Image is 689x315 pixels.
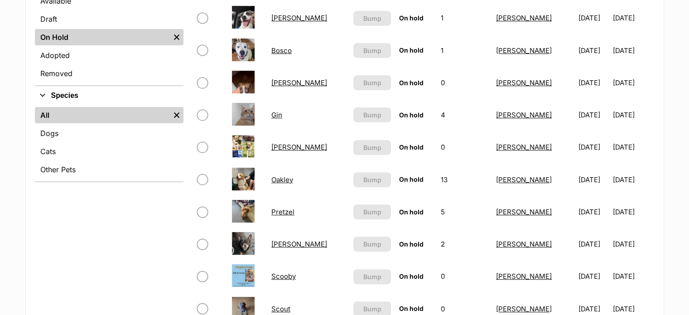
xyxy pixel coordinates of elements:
[437,261,491,292] td: 0
[353,172,390,187] button: Bump
[575,99,612,131] td: [DATE]
[437,228,491,260] td: 2
[437,196,491,228] td: 5
[353,11,390,26] button: Bump
[399,143,424,151] span: On hold
[437,35,491,66] td: 1
[613,196,653,228] td: [DATE]
[496,78,552,87] a: [PERSON_NAME]
[363,78,381,87] span: Bump
[363,272,381,281] span: Bump
[399,272,424,280] span: On hold
[496,305,552,313] a: [PERSON_NAME]
[35,11,183,27] a: Draft
[437,2,491,34] td: 1
[496,175,552,184] a: [PERSON_NAME]
[613,228,653,260] td: [DATE]
[575,35,612,66] td: [DATE]
[271,208,294,216] a: Pretzel
[496,143,552,151] a: [PERSON_NAME]
[353,237,390,252] button: Bump
[35,161,183,178] a: Other Pets
[35,143,183,160] a: Cats
[363,14,381,23] span: Bump
[399,305,424,312] span: On hold
[271,240,327,248] a: [PERSON_NAME]
[437,131,491,163] td: 0
[399,14,424,22] span: On hold
[271,78,327,87] a: [PERSON_NAME]
[271,111,282,119] a: Gin
[353,75,390,90] button: Bump
[170,29,183,45] a: Remove filter
[575,164,612,195] td: [DATE]
[575,131,612,163] td: [DATE]
[437,164,491,195] td: 13
[363,239,381,249] span: Bump
[496,46,552,55] a: [PERSON_NAME]
[399,111,424,119] span: On hold
[271,14,327,22] a: [PERSON_NAME]
[613,131,653,163] td: [DATE]
[363,207,381,217] span: Bump
[399,46,424,54] span: On hold
[271,272,296,281] a: Scooby
[575,261,612,292] td: [DATE]
[271,175,293,184] a: Oakley
[575,2,612,34] td: [DATE]
[271,305,290,313] a: Scout
[437,99,491,131] td: 4
[399,79,424,87] span: On hold
[353,204,390,219] button: Bump
[613,261,653,292] td: [DATE]
[613,35,653,66] td: [DATE]
[35,29,170,45] a: On Hold
[399,208,424,216] span: On hold
[363,110,381,120] span: Bump
[613,67,653,98] td: [DATE]
[437,67,491,98] td: 0
[575,228,612,260] td: [DATE]
[353,269,390,284] button: Bump
[496,272,552,281] a: [PERSON_NAME]
[496,208,552,216] a: [PERSON_NAME]
[170,107,183,123] a: Remove filter
[363,175,381,184] span: Bump
[35,107,170,123] a: All
[271,46,292,55] a: Bosco
[35,105,183,181] div: Species
[496,111,552,119] a: [PERSON_NAME]
[363,46,381,55] span: Bump
[35,125,183,141] a: Dogs
[35,65,183,82] a: Removed
[353,140,390,155] button: Bump
[35,90,183,102] button: Species
[353,107,390,122] button: Bump
[613,99,653,131] td: [DATE]
[613,164,653,195] td: [DATE]
[399,240,424,248] span: On hold
[575,196,612,228] td: [DATE]
[353,43,390,58] button: Bump
[496,14,552,22] a: [PERSON_NAME]
[575,67,612,98] td: [DATE]
[613,2,653,34] td: [DATE]
[363,143,381,152] span: Bump
[271,143,327,151] a: [PERSON_NAME]
[399,175,424,183] span: On hold
[363,304,381,314] span: Bump
[35,47,183,63] a: Adopted
[496,240,552,248] a: [PERSON_NAME]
